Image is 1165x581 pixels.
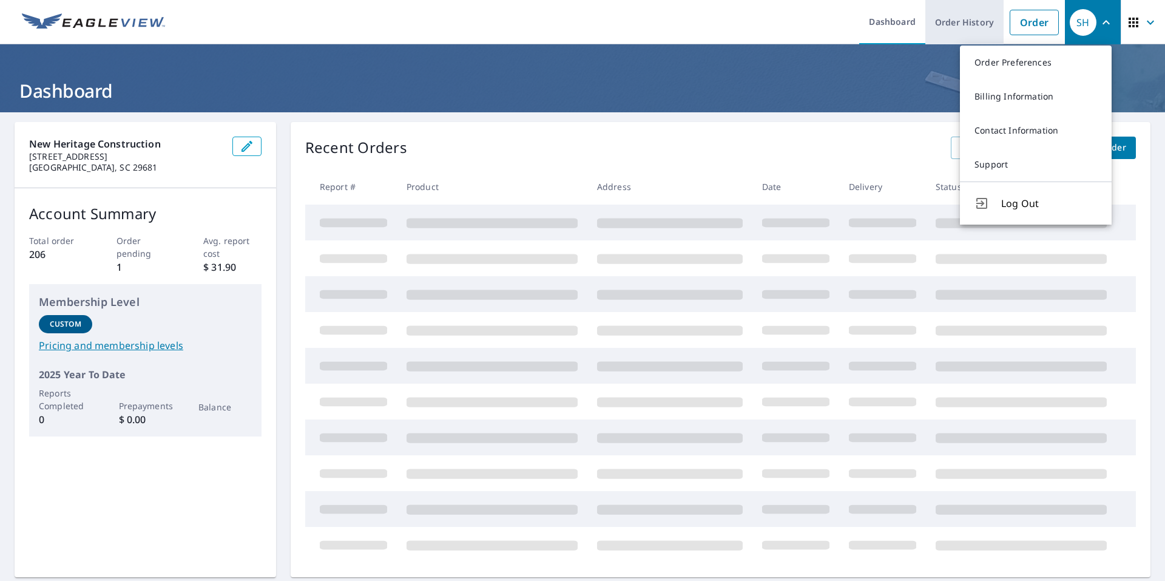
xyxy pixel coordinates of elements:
p: Total order [29,234,87,247]
th: Date [752,169,839,205]
p: Balance [198,401,252,413]
th: Status [926,169,1116,205]
p: Membership Level [39,294,252,310]
p: Account Summary [29,203,262,225]
th: Address [587,169,752,205]
img: EV Logo [22,13,165,32]
a: Support [960,148,1112,182]
a: Order [1010,10,1059,35]
a: Pricing and membership levels [39,338,252,353]
button: Log Out [960,182,1112,225]
p: Reports Completed [39,387,92,412]
p: 0 [39,412,92,427]
p: Order pending [116,234,175,260]
p: Recent Orders [305,137,407,159]
a: Contact Information [960,114,1112,148]
p: New Heritage Construction [29,137,223,151]
th: Delivery [839,169,926,205]
h1: Dashboard [15,78,1150,103]
th: Product [397,169,587,205]
p: $ 0.00 [119,412,172,427]
p: 1 [116,260,175,274]
p: Custom [50,319,81,330]
a: Billing Information [960,80,1112,114]
th: Report # [305,169,397,205]
p: [STREET_ADDRESS] [29,151,223,162]
a: View All Orders [951,137,1037,159]
p: [GEOGRAPHIC_DATA], SC 29681 [29,162,223,173]
p: 2025 Year To Date [39,367,252,382]
p: $ 31.90 [203,260,262,274]
div: SH [1070,9,1096,36]
a: Order Preferences [960,46,1112,80]
p: Prepayments [119,399,172,412]
span: Log Out [1001,196,1097,211]
p: 206 [29,247,87,262]
p: Avg. report cost [203,234,262,260]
